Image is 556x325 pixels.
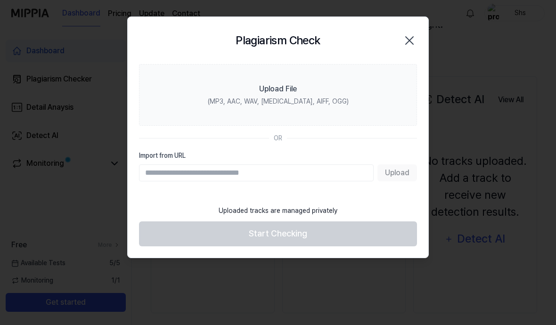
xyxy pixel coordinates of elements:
[213,200,343,221] div: Uploaded tracks are managed privately
[236,32,320,49] h2: Plagiarism Check
[208,97,349,106] div: (MP3, AAC, WAV, [MEDICAL_DATA], AIFF, OGG)
[274,133,282,143] div: OR
[259,83,297,95] div: Upload File
[139,151,417,161] label: Import from URL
